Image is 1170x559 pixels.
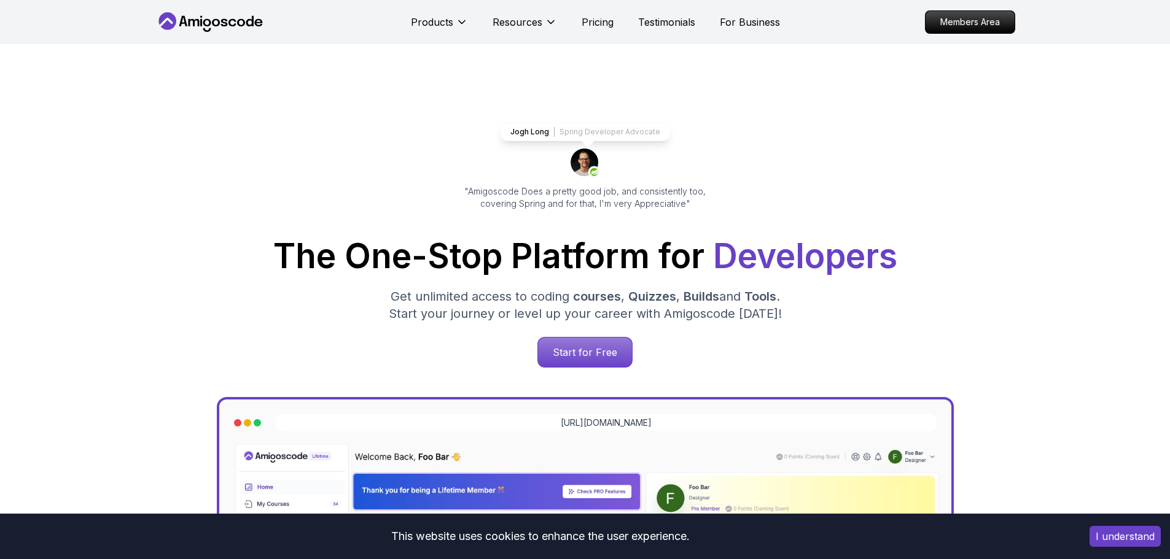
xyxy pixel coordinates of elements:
span: Quizzes [628,289,676,304]
span: Builds [684,289,719,304]
p: "Amigoscode Does a pretty good job, and consistently too, covering Spring and for that, I'm very ... [448,185,723,210]
button: Accept cookies [1090,526,1161,547]
a: Start for Free [537,337,633,368]
a: Testimonials [638,15,695,29]
p: Spring Developer Advocate [560,127,660,137]
span: Tools [744,289,776,304]
p: Get unlimited access to coding , , and . Start your journey or level up your career with Amigosco... [379,288,792,322]
p: Resources [493,15,542,29]
a: Pricing [582,15,614,29]
img: josh long [571,148,600,178]
a: [URL][DOMAIN_NAME] [561,417,652,429]
a: For Business [720,15,780,29]
p: Jogh Long [510,127,549,137]
div: This website uses cookies to enhance the user experience. [9,523,1071,550]
p: Products [411,15,453,29]
p: Members Area [926,11,1015,33]
p: Start for Free [538,337,632,367]
a: Members Area [925,10,1015,34]
span: courses [573,289,621,304]
h1: The One-Stop Platform for [165,239,1005,273]
button: Resources [493,15,557,39]
span: Developers [713,236,897,276]
button: Products [411,15,468,39]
